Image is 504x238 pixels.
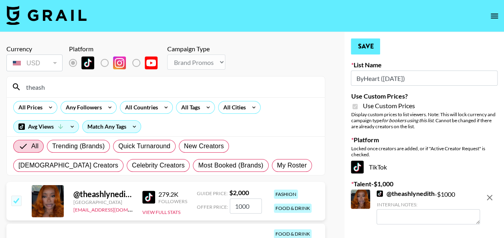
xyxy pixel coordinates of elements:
div: Campaign Type [167,45,225,53]
div: Locked once creators are added, or if "Active Creator Request" is checked. [351,145,498,157]
span: Celebrity Creators [132,161,185,170]
div: Display custom prices to list viewers. Note: This will lock currency and campaign type . Cannot b... [351,111,498,129]
a: @theashlynedith [376,190,434,198]
label: List Name [351,61,498,69]
div: @ theashlynedith [73,189,133,199]
div: food & drink [274,204,312,213]
div: fashion [274,190,298,199]
div: All Cities [219,101,247,113]
img: TikTok [81,56,94,69]
div: Currency is locked to USD [6,53,63,73]
span: My Roster [277,161,307,170]
span: [DEMOGRAPHIC_DATA] Creators [18,161,118,170]
span: Offer Price: [197,204,228,210]
button: View Full Stats [142,209,180,215]
div: TikTok [351,161,498,173]
span: New Creators [184,141,224,151]
input: 2,000 [230,198,262,214]
button: open drawer [486,8,502,24]
label: Use Custom Prices? [351,92,498,100]
img: TikTok [142,191,155,204]
span: Use Custom Prices [362,102,415,110]
span: Guide Price: [197,190,228,196]
div: - $ 1000 [376,190,480,224]
span: All [31,141,38,151]
img: Grail Talent [6,6,87,25]
img: YouTube [145,56,158,69]
a: [EMAIL_ADDRESS][DOMAIN_NAME] [73,205,154,213]
label: Talent - $ 1,000 [351,180,498,188]
span: Quick Turnaround [118,141,170,151]
div: 279.2K [158,190,187,198]
div: Internal Notes: [376,202,480,208]
div: Any Followers [61,101,103,113]
button: Save [351,38,380,54]
div: Match Any Tags [83,121,141,133]
span: Most Booked (Brands) [198,161,263,170]
div: Currency [6,45,63,53]
div: USD [8,56,61,70]
img: Instagram [113,56,126,69]
img: TikTok [351,161,364,173]
span: Trending (Brands) [52,141,105,151]
strong: $ 2,000 [229,189,249,196]
img: TikTok [376,190,383,197]
div: List locked to TikTok. [69,54,164,71]
button: remove [482,190,498,206]
div: All Tags [176,101,202,113]
div: Followers [158,198,187,204]
div: All Countries [120,101,160,113]
div: [GEOGRAPHIC_DATA] [73,199,133,205]
div: All Prices [14,101,44,113]
input: Search by User Name [21,81,320,93]
label: Platform [351,136,498,144]
div: Avg Views [14,121,79,133]
em: for bookers using this list [381,117,433,123]
div: Platform [69,45,164,53]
